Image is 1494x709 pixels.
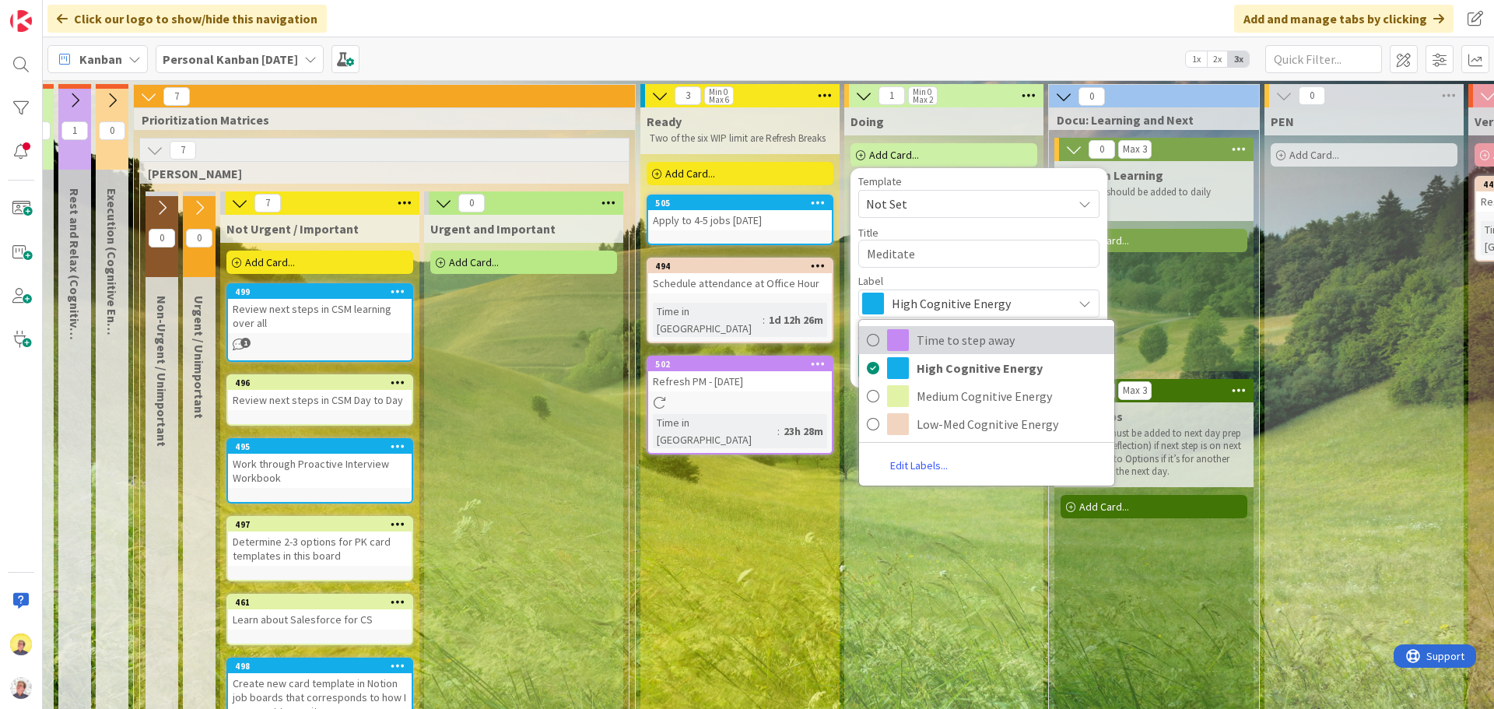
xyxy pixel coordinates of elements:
[859,382,1114,410] a: Medium Cognitive Energy
[191,296,207,419] span: Urgent / Unimportant
[648,259,832,293] div: 494Schedule attendance at Office Hour
[859,326,1114,354] a: Time to step away
[917,384,1106,408] span: Medium Cognitive Energy
[675,86,701,105] span: 3
[228,285,412,299] div: 499
[142,112,615,128] span: Prioritization Matrices
[228,376,412,410] div: 496Review next steps in CSM Day to Day
[47,5,327,33] div: Click our logo to show/hide this navigation
[245,255,295,269] span: Add Card...
[235,597,412,608] div: 461
[859,410,1114,438] a: Low-Med Cognitive Energy
[1061,167,1163,183] span: What I’m Learning
[653,303,763,337] div: Time in [GEOGRAPHIC_DATA]
[647,356,833,455] a: 502Refresh PM - [DATE]Time in [GEOGRAPHIC_DATA]:23h 28m
[647,195,833,245] a: 505Apply to 4-5 jobs [DATE]
[235,441,412,452] div: 495
[917,412,1106,436] span: Low-Med Cognitive Energy
[879,86,905,105] span: 1
[186,229,212,247] span: 0
[228,299,412,333] div: Review next steps in CSM learning over all
[228,609,412,630] div: Learn about Salesforce for CS
[917,328,1106,352] span: Time to step away
[61,121,88,140] span: 1
[1123,387,1147,395] div: Max 3
[235,661,412,672] div: 498
[1299,86,1325,105] span: 0
[228,518,412,532] div: 497
[226,438,413,504] a: 495Work through Proactive Interview Workbook
[1207,51,1228,67] span: 2x
[1064,427,1244,478] p: Next steps must be added to next day prep (with daily reflection) if next step is on next day and...
[79,50,122,68] span: Kanban
[228,440,412,454] div: 495
[653,414,777,448] div: Time in [GEOGRAPHIC_DATA]
[869,148,919,162] span: Add Card...
[240,338,251,348] span: 1
[709,96,729,104] div: Max 6
[859,451,979,479] a: Edit Labels...
[655,261,832,272] div: 494
[226,283,413,362] a: 499Review next steps in CSM learning over all
[163,87,190,106] span: 7
[892,293,1064,314] span: High Cognitive Energy
[1234,5,1454,33] div: Add and manage tabs by clicking
[709,88,728,96] div: Min 0
[647,258,833,343] a: 494Schedule attendance at Office HourTime in [GEOGRAPHIC_DATA]:1d 12h 26m
[228,595,412,630] div: 461Learn about Salesforce for CS
[648,196,832,210] div: 505
[148,166,609,181] span: Eisenhower
[648,273,832,293] div: Schedule attendance at Office Hour
[1089,140,1115,159] span: 0
[235,519,412,530] div: 497
[777,423,780,440] span: :
[1271,114,1294,129] span: PEN
[228,376,412,390] div: 496
[665,167,715,181] span: Add Card...
[858,176,902,187] span: Template
[1186,51,1207,67] span: 1x
[648,210,832,230] div: Apply to 4-5 jobs [DATE]
[913,96,933,104] div: Max 2
[1289,148,1339,162] span: Add Card...
[226,374,413,426] a: 496Review next steps in CSM Day to Day
[648,196,832,230] div: 505Apply to 4-5 jobs [DATE]
[1228,51,1249,67] span: 3x
[226,594,413,645] a: 461Learn about Salesforce for CS
[226,516,413,581] a: 497Determine 2-3 options for PK card templates in this board
[228,518,412,566] div: 497Determine 2-3 options for PK card templates in this board
[858,226,879,240] label: Title
[655,359,832,370] div: 502
[228,659,412,673] div: 498
[780,423,827,440] div: 23h 28m
[235,377,412,388] div: 496
[10,677,32,699] img: avatar
[866,194,1061,214] span: Not Set
[1078,87,1105,106] span: 0
[648,357,832,391] div: 502Refresh PM - [DATE]
[104,188,120,450] span: Execution (Cognitive Energy L-M)
[228,440,412,488] div: 495Work through Proactive Interview Workbook
[228,532,412,566] div: Determine 2-3 options for PK card templates in this board
[228,285,412,333] div: 499Review next steps in CSM learning over all
[648,357,832,371] div: 502
[228,390,412,410] div: Review next steps in CSM Day to Day
[765,311,827,328] div: 1d 12h 26m
[228,595,412,609] div: 461
[449,255,499,269] span: Add Card...
[226,221,359,237] span: Not Urgent / Important
[1064,186,1244,212] p: Learnings should be added to daily reflection.
[1057,112,1240,128] span: Docu: Learning and Next
[254,194,281,212] span: 7
[648,371,832,391] div: Refresh PM - [DATE]
[859,354,1114,382] a: High Cognitive Energy
[858,276,883,286] span: Label
[917,356,1106,380] span: High Cognitive Energy
[163,51,298,67] b: Personal Kanban [DATE]
[430,221,556,237] span: Urgent and Important
[647,114,682,129] span: Ready
[10,10,32,32] img: Visit kanbanzone.com
[67,188,82,390] span: Rest and Relax (Cognitive Energy L)
[858,240,1099,268] textarea: Meditate
[235,286,412,297] div: 499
